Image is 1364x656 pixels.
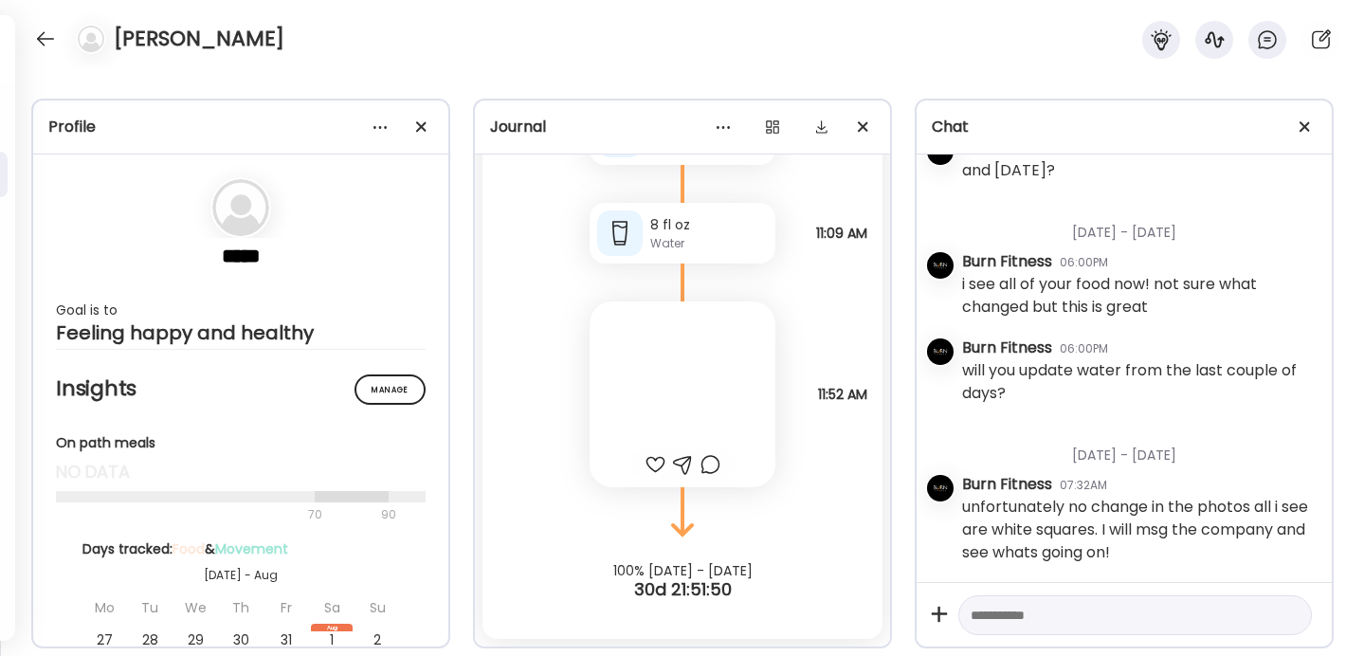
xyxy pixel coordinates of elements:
[56,503,375,526] div: 70
[818,386,867,403] span: 11:52 AM
[174,624,216,656] div: 29
[129,624,171,656] div: 28
[265,592,307,624] div: Fr
[962,200,1317,250] div: [DATE] - [DATE]
[83,592,125,624] div: Mo
[650,235,768,252] div: Water
[1060,254,1108,271] div: 06:00PM
[927,475,954,501] img: avatars%2FuWRaMOtOdEeWKct91Q6UiV8EwsP2
[962,159,1055,182] div: and [DATE]?
[220,592,262,624] div: Th
[82,539,399,559] div: Days tracked: &
[114,24,284,54] h4: [PERSON_NAME]
[962,473,1052,496] div: Burn Fitness
[356,624,398,656] div: 2
[173,539,205,558] span: Food
[220,624,262,656] div: 30
[56,374,426,403] h2: Insights
[56,433,426,453] div: On path meals
[311,624,353,656] div: 1
[212,179,269,236] img: bg-avatar-default.svg
[962,496,1317,564] div: unfortunately no change in the photos all i see are white squares. I will msg the company and see...
[650,215,768,235] div: 8 fl oz
[962,273,1317,319] div: i see all of your food now! not sure what changed but this is great
[83,624,125,656] div: 27
[311,624,353,631] div: Aug
[962,337,1052,359] div: Burn Fitness
[78,26,104,52] img: bg-avatar-default.svg
[490,116,875,138] div: Journal
[962,359,1317,405] div: will you update water from the last couple of days?
[356,592,398,624] div: Su
[475,563,890,578] div: 100% [DATE] - [DATE]
[56,299,426,321] div: Goal is to
[927,338,954,365] img: avatars%2FuWRaMOtOdEeWKct91Q6UiV8EwsP2
[265,624,307,656] div: 31
[816,225,867,242] span: 11:09 AM
[932,116,1317,138] div: Chat
[311,592,353,624] div: Sa
[129,592,171,624] div: Tu
[174,592,216,624] div: We
[962,250,1052,273] div: Burn Fitness
[56,321,426,344] div: Feeling happy and healthy
[927,252,954,279] img: avatars%2FuWRaMOtOdEeWKct91Q6UiV8EwsP2
[82,567,399,584] div: [DATE] - Aug
[962,423,1317,473] div: [DATE] - [DATE]
[1060,477,1107,494] div: 07:32AM
[475,578,890,601] div: 30d 21:51:50
[355,374,426,405] div: Manage
[1060,340,1108,357] div: 06:00PM
[379,503,398,526] div: 90
[215,539,288,558] span: Movement
[56,461,426,483] div: no data
[48,116,433,138] div: Profile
